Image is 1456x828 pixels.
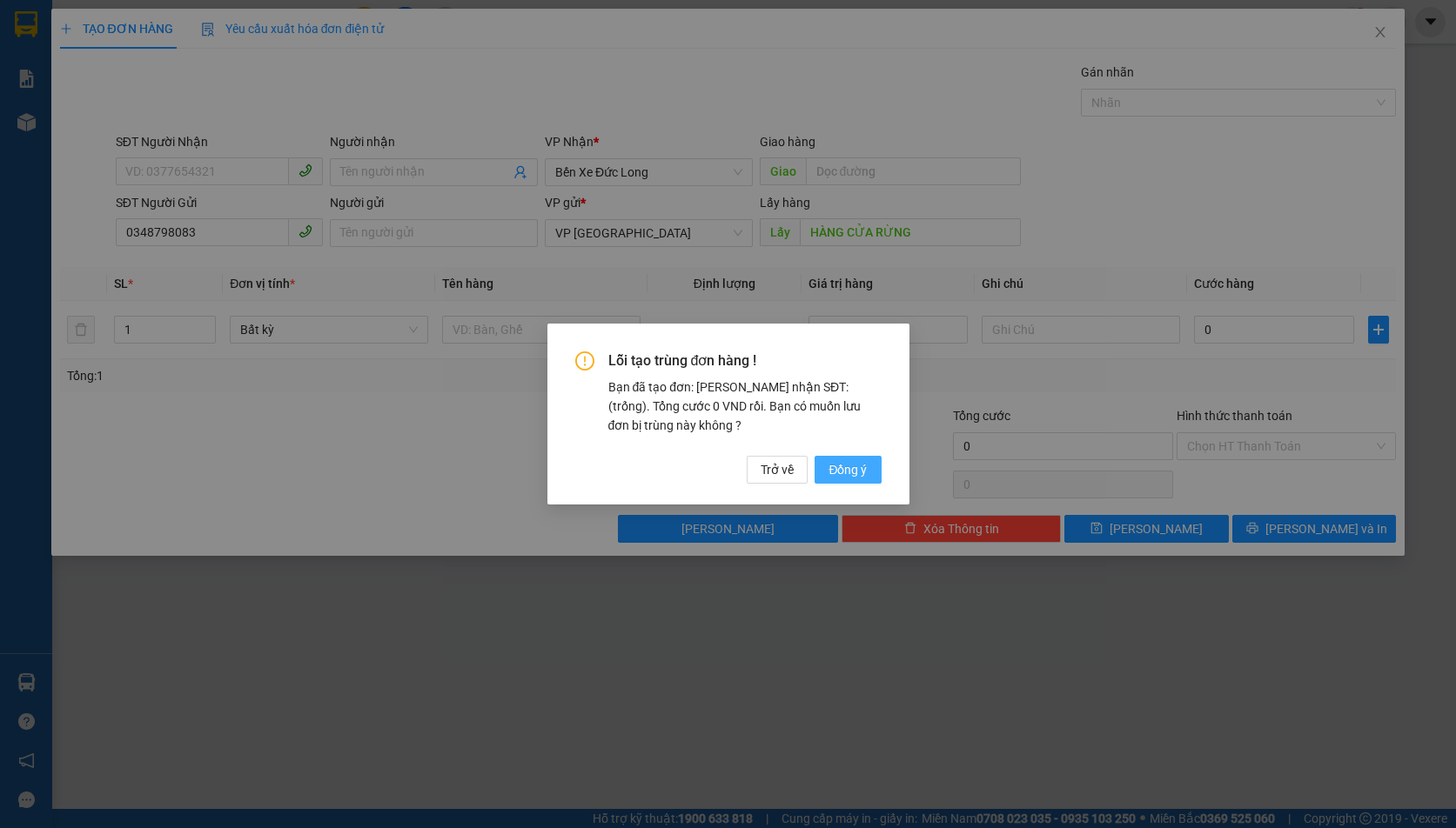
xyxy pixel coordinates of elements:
[815,456,881,484] button: Đồng ý
[829,460,867,479] span: Đồng ý
[575,351,594,371] span: exclamation-circle
[747,456,808,484] button: Trở về
[761,460,794,479] span: Trở về
[608,377,882,435] div: Bạn đã tạo đơn: [PERSON_NAME] nhận SĐT: (trống). Tổng cước 0 VND rồi. Bạn có muốn lưu đơn bị trùn...
[608,351,882,371] span: Lỗi tạo trùng đơn hàng !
